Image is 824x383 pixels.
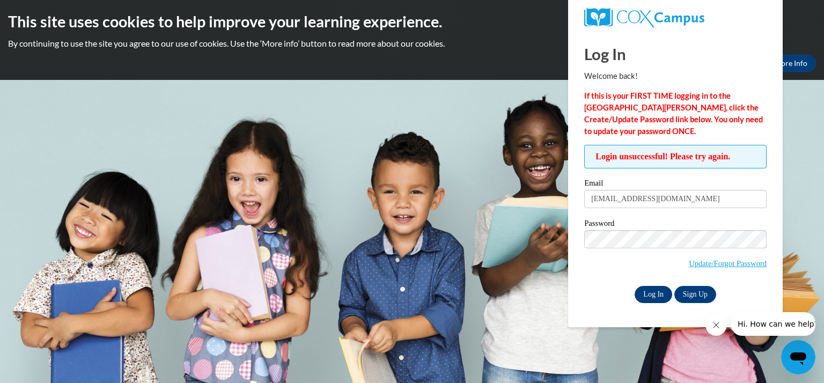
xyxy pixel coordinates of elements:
[584,43,767,65] h1: Log In
[674,286,716,303] a: Sign Up
[705,314,727,336] iframe: Close message
[584,91,763,136] strong: If this is your FIRST TIME logging in to the [GEOGRAPHIC_DATA][PERSON_NAME], click the Create/Upd...
[731,312,815,336] iframe: Message from company
[8,38,816,49] p: By continuing to use the site you agree to our use of cookies. Use the ‘More info’ button to read...
[6,8,87,16] span: Hi. How can we help?
[689,259,767,268] a: Update/Forgot Password
[781,340,815,374] iframe: Button to launch messaging window
[635,286,672,303] input: Log In
[766,55,816,72] a: More Info
[584,8,767,27] a: COX Campus
[584,8,704,27] img: COX Campus
[584,179,767,190] label: Email
[584,70,767,82] p: Welcome back!
[584,219,767,230] label: Password
[584,145,767,168] span: Login unsuccessful! Please try again.
[8,11,816,32] h2: This site uses cookies to help improve your learning experience.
